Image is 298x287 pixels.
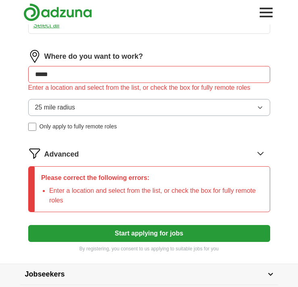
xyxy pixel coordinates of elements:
[28,50,41,63] img: location.png
[41,173,263,183] p: Please correct the following errors:
[268,273,273,276] img: toggle icon
[28,225,270,242] button: Start applying for jobs
[28,83,270,93] div: Enter a location and select from the list, or check the box for fully remote roles
[44,149,79,160] span: Advanced
[49,186,263,205] li: Enter a location and select from the list, or check the box for fully remote roles
[28,147,41,160] img: filter
[35,103,75,112] span: 25 mile radius
[28,123,36,131] input: Only apply to fully remote roles
[33,21,60,30] button: Select all
[44,51,143,62] label: Where do you want to work?
[25,269,65,280] span: Jobseekers
[23,3,92,21] img: Adzuna logo
[28,99,270,116] button: 25 mile radius
[257,4,275,21] button: Toggle main navigation menu
[28,245,270,252] p: By registering, you consent to us applying to suitable jobs for you
[40,122,117,131] span: Only apply to fully remote roles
